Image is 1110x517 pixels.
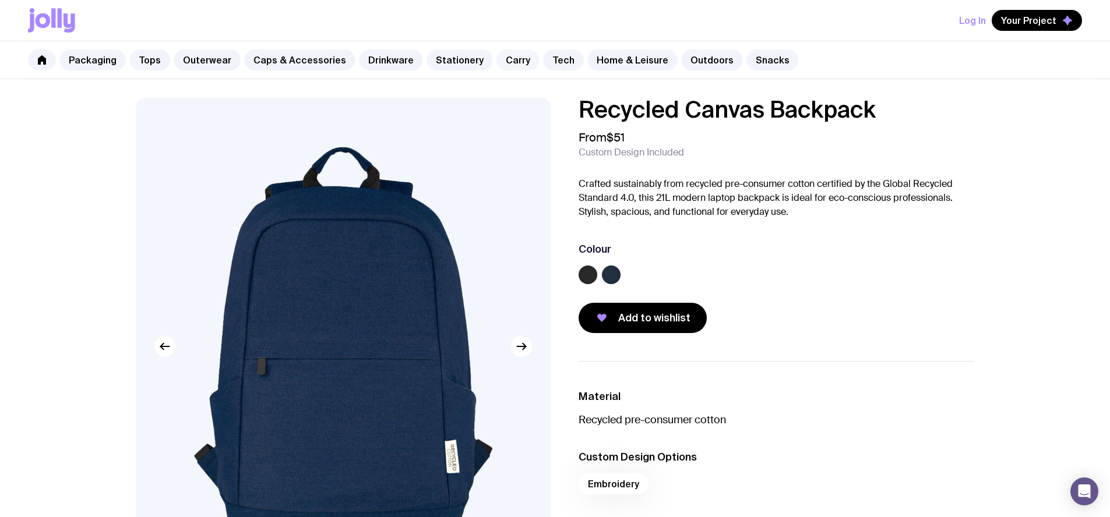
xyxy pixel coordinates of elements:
a: Stationery [427,49,493,70]
a: Carry [496,49,540,70]
h3: Colour [579,242,611,256]
a: Home & Leisure [587,49,678,70]
p: Crafted sustainably from recycled pre-consumer cotton certified by the Global Recycled Standard 4... [579,177,975,219]
a: Packaging [59,49,126,70]
h3: Custom Design Options [579,450,975,464]
a: Tops [129,49,170,70]
span: Custom Design Included [579,147,684,158]
h3: Material [579,389,975,403]
span: From [579,130,625,144]
h1: Recycled Canvas Backpack [579,98,975,121]
a: Drinkware [359,49,423,70]
a: Outerwear [174,49,241,70]
button: Add to wishlist [579,303,707,333]
div: Open Intercom Messenger [1070,477,1098,505]
p: Recycled pre-consumer cotton [579,413,975,427]
span: Add to wishlist [618,311,690,325]
a: Caps & Accessories [244,49,355,70]
span: $51 [607,130,625,145]
a: Snacks [746,49,799,70]
button: Log In [959,10,986,31]
a: Outdoors [681,49,743,70]
span: Your Project [1001,15,1056,26]
a: Tech [543,49,584,70]
button: Your Project [992,10,1082,31]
